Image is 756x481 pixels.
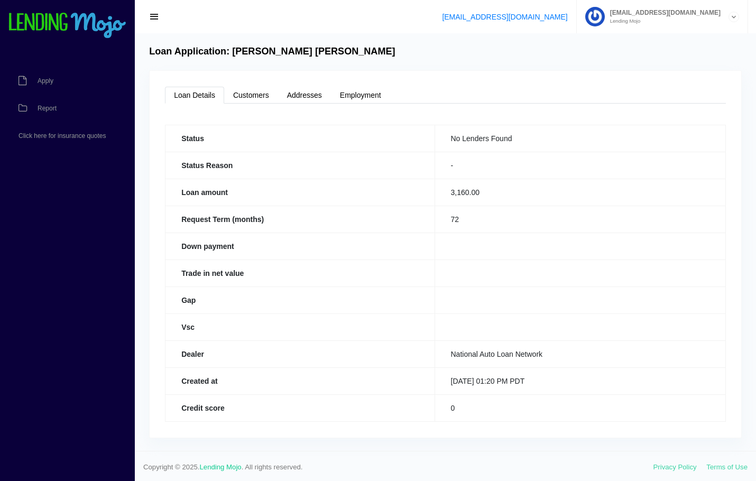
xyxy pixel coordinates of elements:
[706,463,748,471] a: Terms of Use
[165,233,435,260] th: Down payment
[165,179,435,206] th: Loan amount
[165,260,435,286] th: Trade in net value
[605,10,721,16] span: [EMAIL_ADDRESS][DOMAIN_NAME]
[435,179,725,206] td: 3,160.00
[165,206,435,233] th: Request Term (months)
[38,105,57,112] span: Report
[149,46,395,58] h4: Loan Application: [PERSON_NAME] [PERSON_NAME]
[165,394,435,421] th: Credit score
[8,13,127,39] img: logo-small.png
[605,18,721,24] small: Lending Mojo
[435,367,725,394] td: [DATE] 01:20 PM PDT
[143,462,653,473] span: Copyright © 2025. . All rights reserved.
[435,394,725,421] td: 0
[435,206,725,233] td: 72
[442,13,567,21] a: [EMAIL_ADDRESS][DOMAIN_NAME]
[165,367,435,394] th: Created at
[165,87,224,104] a: Loan Details
[165,340,435,367] th: Dealer
[331,87,390,104] a: Employment
[165,152,435,179] th: Status Reason
[165,286,435,313] th: Gap
[435,152,725,179] td: -
[38,78,53,84] span: Apply
[435,125,725,152] td: No Lenders Found
[165,313,435,340] th: Vsc
[435,340,725,367] td: National Auto Loan Network
[200,463,242,471] a: Lending Mojo
[224,87,278,104] a: Customers
[19,133,106,139] span: Click here for insurance quotes
[585,7,605,26] img: Profile image
[278,87,331,104] a: Addresses
[165,125,435,152] th: Status
[653,463,697,471] a: Privacy Policy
